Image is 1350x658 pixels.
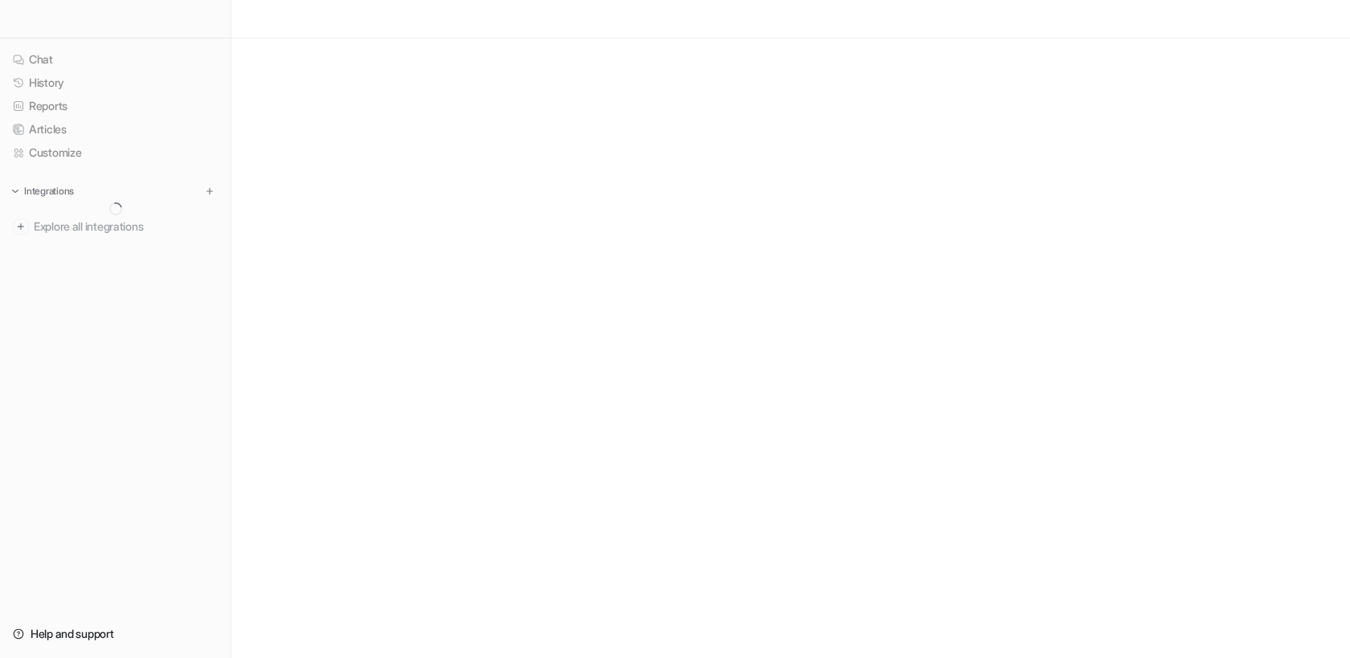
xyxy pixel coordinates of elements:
a: History [6,72,224,94]
a: Reports [6,95,224,117]
img: expand menu [10,186,21,197]
a: Customize [6,141,224,164]
img: explore all integrations [13,219,29,235]
p: Integrations [24,185,74,198]
a: Explore all integrations [6,215,224,238]
a: Articles [6,118,224,141]
a: Chat [6,48,224,71]
img: menu_add.svg [204,186,215,197]
span: Explore all integrations [34,214,218,239]
button: Integrations [6,183,79,199]
a: Help and support [6,623,224,645]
